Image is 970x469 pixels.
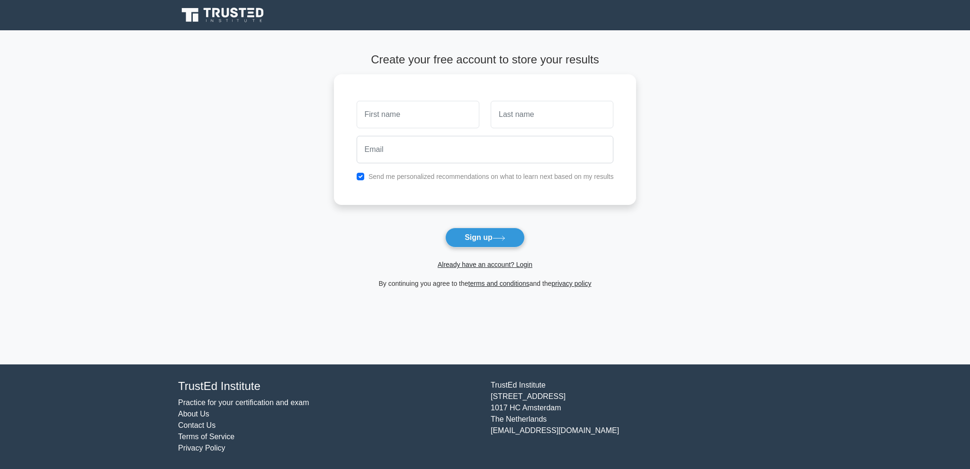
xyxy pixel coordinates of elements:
a: privacy policy [552,280,592,287]
input: Email [357,136,614,163]
h4: TrustEd Institute [178,380,479,393]
a: Already have an account? Login [438,261,532,268]
a: Contact Us [178,421,216,429]
div: TrustEd Institute [STREET_ADDRESS] 1017 HC Amsterdam The Netherlands [EMAIL_ADDRESS][DOMAIN_NAME] [485,380,798,454]
input: Last name [491,101,613,128]
a: Practice for your certification and exam [178,398,309,407]
h4: Create your free account to store your results [334,53,637,67]
a: Terms of Service [178,433,234,441]
label: Send me personalized recommendations on what to learn next based on my results [368,173,614,180]
a: Privacy Policy [178,444,225,452]
div: By continuing you agree to the and the [328,278,642,289]
button: Sign up [445,228,525,248]
input: First name [357,101,479,128]
a: terms and conditions [468,280,530,287]
a: About Us [178,410,209,418]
